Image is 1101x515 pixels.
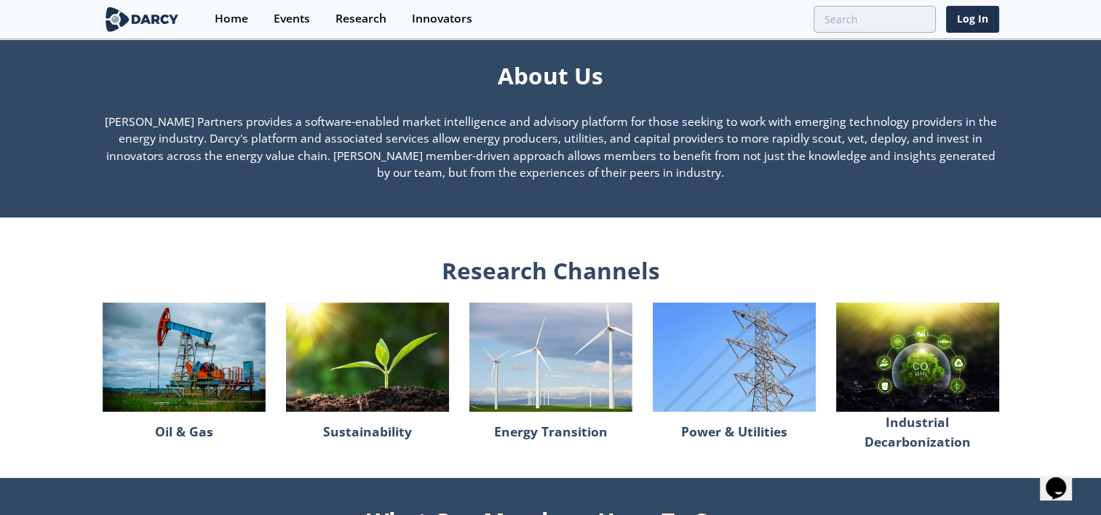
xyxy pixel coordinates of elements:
img: logo-wide.svg [103,7,182,32]
p: Industrial Decarbonization [836,417,999,447]
p: Energy Transition [494,417,608,447]
img: sustainability-770903ad21d5b8021506027e77cf2c8d.jpg [286,303,449,411]
div: Research [335,13,386,25]
img: energy-e11202bc638c76e8d54b5a3ddfa9579d.jpg [469,303,632,411]
iframe: chat widget [1040,457,1086,500]
p: Sustainability [323,417,412,447]
img: industrial-decarbonization-299db23ffd2d26ea53b85058e0ea4a31.jpg [836,303,999,411]
p: [PERSON_NAME] Partners provides a software-enabled market intelligence and advisory platform for ... [103,113,999,183]
p: Oil & Gas [155,417,213,447]
div: Innovators [412,13,472,25]
div: Home [215,13,248,25]
div: Research Channels [103,253,999,287]
a: Log In [946,6,999,33]
img: oilandgas-64dff166b779d667df70ba2f03b7bb17.jpg [103,303,266,411]
div: Events [274,13,310,25]
img: power-0245a545bc4df729e8541453bebf1337.jpg [653,303,816,411]
div: About Us [103,58,999,92]
p: Power & Utilities [681,417,787,447]
input: Advanced Search [814,6,936,33]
